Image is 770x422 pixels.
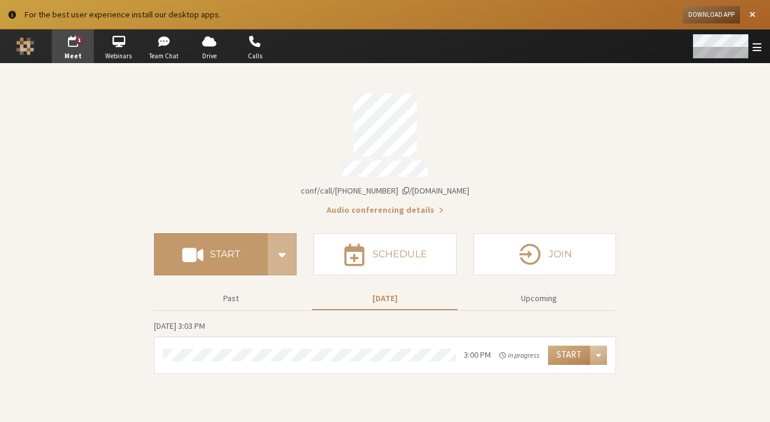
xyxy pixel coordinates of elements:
button: Download App [683,6,740,23]
span: Calls [234,51,276,61]
h4: Join [549,249,572,259]
section: Today's Meetings [154,319,616,374]
button: [DATE] [312,288,458,309]
button: Start [154,233,268,275]
button: Upcoming [466,288,612,309]
span: Meet [52,51,94,61]
button: Start [548,346,590,365]
button: Copy my meeting room linkCopy my meeting room link [301,185,469,197]
span: Team Chat [143,51,185,61]
span: Drive [188,51,230,61]
button: Join [473,233,616,275]
span: [DATE] 3:03 PM [154,320,205,331]
div: 3:00 PM [464,349,491,361]
button: Close alert [744,6,762,23]
img: Iotum [16,37,34,55]
h4: Schedule [372,249,427,259]
h4: Start [210,249,240,259]
div: Open menu [682,29,770,63]
span: Copy my meeting room link [301,185,469,196]
button: Logo [4,29,46,63]
div: 1 [76,36,84,44]
div: Start conference options [268,233,297,275]
button: Past [158,288,304,309]
button: Schedule [313,233,456,275]
button: Audio conferencing details [327,204,443,216]
div: Open menu [590,346,607,365]
span: Webinars [97,51,140,61]
div: For the best user experience install our desktop apps. [25,8,674,21]
em: in progress [499,350,540,361]
section: Account details [154,85,616,216]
